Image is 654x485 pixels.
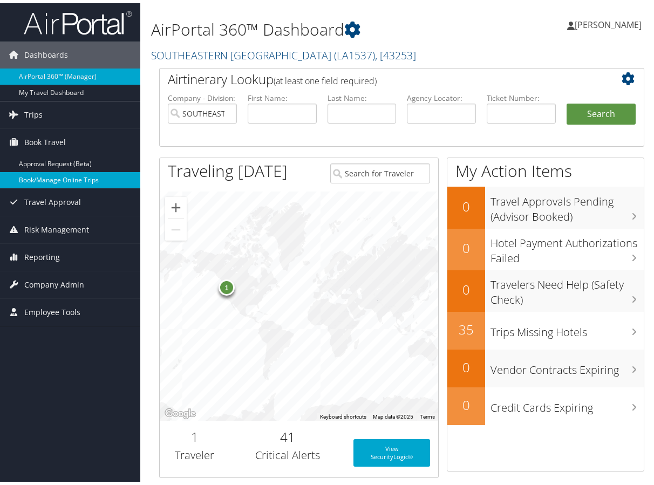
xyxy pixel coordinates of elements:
[447,384,644,422] a: 0Credit Cards Expiring
[24,186,81,213] span: Travel Approval
[320,410,366,418] button: Keyboard shortcuts
[447,277,485,296] h2: 0
[165,216,187,237] button: Zoom out
[24,241,60,268] span: Reporting
[447,355,485,373] h2: 0
[407,90,476,100] label: Agency Locator:
[168,67,595,85] h2: Airtinerary Lookup
[447,346,644,384] a: 0Vendor Contracts Expiring
[447,194,485,213] h2: 0
[168,445,221,460] h3: Traveler
[237,445,337,460] h3: Critical Alerts
[24,126,66,153] span: Book Travel
[334,45,375,59] span: ( LA1537 )
[447,317,485,336] h2: 35
[567,100,636,122] button: Search
[447,236,485,254] h2: 0
[24,213,89,240] span: Risk Management
[219,276,235,292] div: 1
[567,5,652,38] a: [PERSON_NAME]
[447,226,644,267] a: 0Hotel Payment Authorizations Failed
[491,227,644,263] h3: Hotel Payment Authorizations Failed
[447,267,644,309] a: 0Travelers Need Help (Safety Check)
[237,425,337,443] h2: 41
[491,392,644,412] h3: Credit Cards Expiring
[24,7,132,32] img: airportal-logo.png
[447,309,644,346] a: 35Trips Missing Hotels
[447,183,644,225] a: 0Travel Approvals Pending (Advisor Booked)
[447,156,644,179] h1: My Action Items
[328,90,397,100] label: Last Name:
[375,45,416,59] span: , [ 43253 ]
[168,90,237,100] label: Company - Division:
[491,186,644,221] h3: Travel Approvals Pending (Advisor Booked)
[162,404,198,418] img: Google
[162,404,198,418] a: Open this area in Google Maps (opens a new window)
[151,15,485,38] h1: AirPortal 360™ Dashboard
[491,354,644,374] h3: Vendor Contracts Expiring
[330,160,430,180] input: Search for Traveler
[447,393,485,411] h2: 0
[487,90,556,100] label: Ticket Number:
[491,269,644,304] h3: Travelers Need Help (Safety Check)
[575,16,642,28] span: [PERSON_NAME]
[353,436,430,463] a: View SecurityLogic®
[151,45,416,59] a: SOUTHEASTERN [GEOGRAPHIC_DATA]
[373,411,413,416] span: Map data ©2025
[248,90,317,100] label: First Name:
[24,268,84,295] span: Company Admin
[24,296,80,323] span: Employee Tools
[168,425,221,443] h2: 1
[491,316,644,337] h3: Trips Missing Hotels
[274,72,377,84] span: (at least one field required)
[24,98,43,125] span: Trips
[165,194,187,215] button: Zoom in
[24,38,68,65] span: Dashboards
[420,411,435,416] a: Terms (opens in new tab)
[168,156,288,179] h1: Traveling [DATE]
